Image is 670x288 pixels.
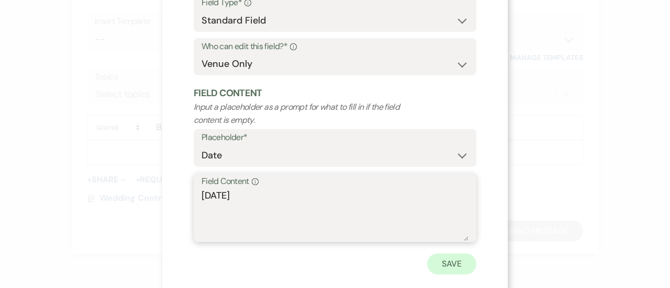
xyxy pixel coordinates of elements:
[202,130,468,145] label: Placeholder*
[427,254,476,274] button: Save
[202,174,468,189] label: Field Content
[194,87,476,100] h2: Field Content
[194,100,420,127] p: Input a placeholder as a prompt for what to fill in if the field content is empty.
[202,189,468,241] textarea: [DATE]
[202,39,468,54] label: Who can edit this field?*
